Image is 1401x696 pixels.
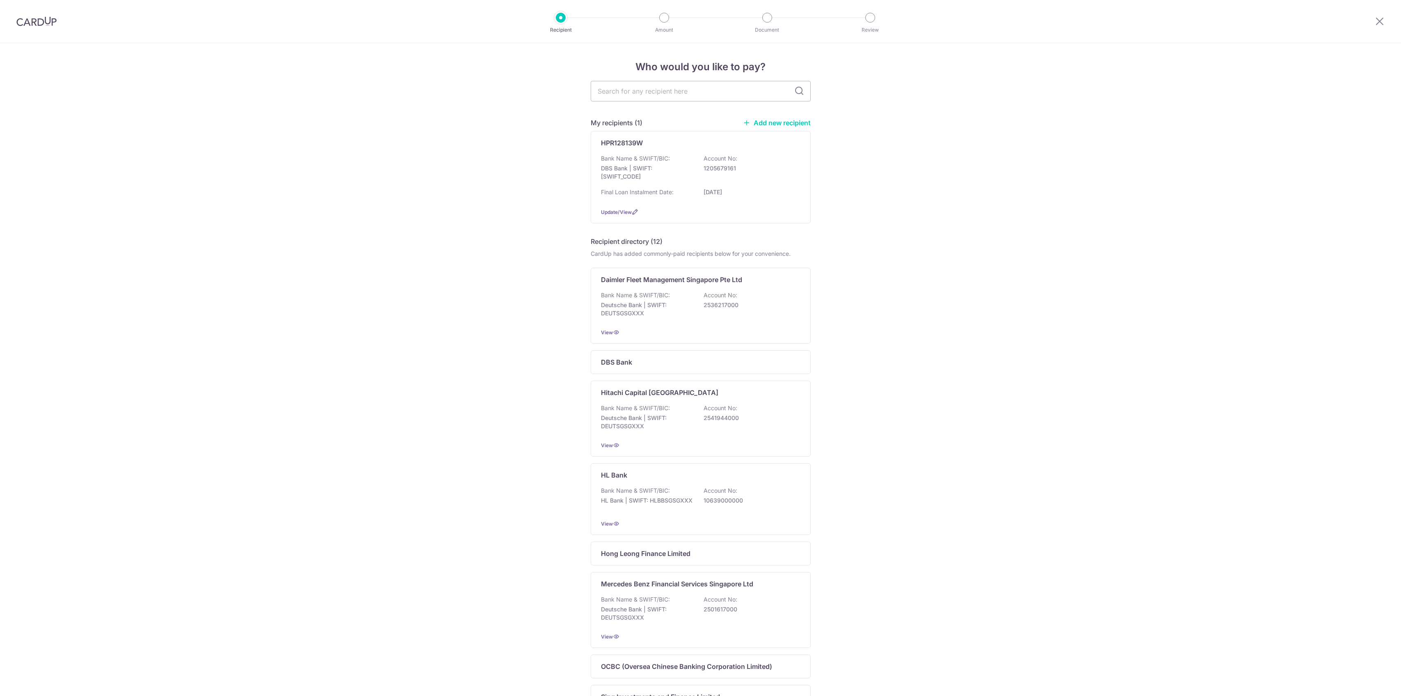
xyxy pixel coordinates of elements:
p: 2536217000 [704,301,796,309]
p: Mercedes Benz Financial Services Singapore Ltd [601,579,753,589]
p: Bank Name & SWIFT/BIC: [601,404,670,412]
p: DBS Bank | SWIFT: [SWIFT_CODE] [601,164,693,181]
p: Hong Leong Finance Limited [601,549,690,558]
p: 10639000000 [704,496,796,505]
p: Account No: [704,404,737,412]
p: Account No: [704,154,737,163]
a: Update/View [601,209,632,215]
a: View [601,634,613,640]
p: Bank Name & SWIFT/BIC: [601,154,670,163]
p: HPR128139W [601,138,643,148]
p: Daimler Fleet Management Singapore Pte Ltd [601,275,742,285]
p: Account No: [704,487,737,495]
p: Deutsche Bank | SWIFT: DEUTSGSGXXX [601,414,693,430]
p: Deutsche Bank | SWIFT: DEUTSGSGXXX [601,301,693,317]
p: 2541944000 [704,414,796,422]
h4: Who would you like to pay? [591,60,811,74]
p: Review [840,26,901,34]
p: Amount [634,26,695,34]
input: Search for any recipient here [591,81,811,101]
p: OCBC (Oversea Chinese Banking Corporation Limited) [601,662,772,671]
p: Deutsche Bank | SWIFT: DEUTSGSGXXX [601,605,693,622]
p: Account No: [704,595,737,604]
p: Bank Name & SWIFT/BIC: [601,291,670,299]
a: Add new recipient [743,119,811,127]
p: Hitachi Capital [GEOGRAPHIC_DATA] [601,388,718,397]
p: Final Loan Instalment Date: [601,188,674,196]
a: View [601,442,613,448]
a: View [601,329,613,335]
p: [DATE] [704,188,796,196]
p: HL Bank | SWIFT: HLBBSGSGXXX [601,496,693,505]
p: 1205679161 [704,164,796,172]
p: Bank Name & SWIFT/BIC: [601,595,670,604]
p: 2501617000 [704,605,796,613]
p: Document [737,26,798,34]
h5: Recipient directory (12) [591,237,663,246]
h5: My recipients (1) [591,118,642,128]
p: Account No: [704,291,737,299]
div: CardUp has added commonly-paid recipients below for your convenience. [591,250,811,258]
p: Bank Name & SWIFT/BIC: [601,487,670,495]
p: HL Bank [601,470,627,480]
p: DBS Bank [601,357,632,367]
img: CardUp [16,16,57,26]
a: View [601,521,613,527]
iframe: Opens a widget where you can find more information [1348,671,1393,692]
p: Recipient [530,26,591,34]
